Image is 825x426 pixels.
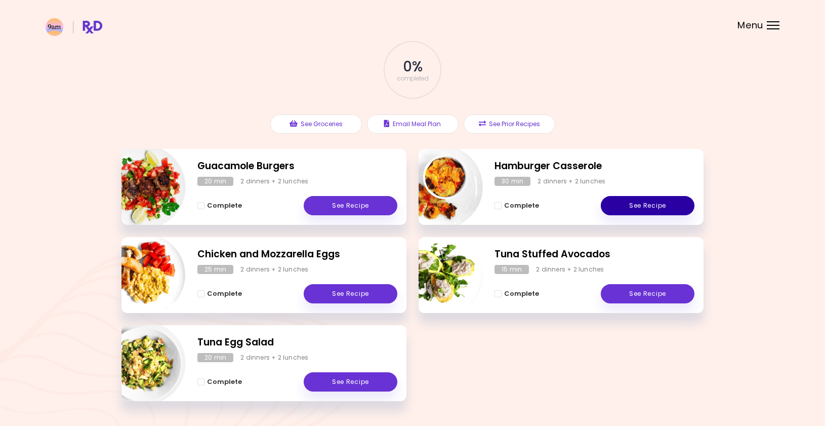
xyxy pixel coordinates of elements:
[207,378,242,386] span: Complete
[601,284,694,303] a: See Recipe - Tuna Stuffed Avocados
[240,353,308,362] div: 2 dinners + 2 lunches
[46,18,102,36] img: RxDiet
[601,196,694,215] a: See Recipe - Hamburger Casserole
[504,290,539,298] span: Complete
[197,376,242,388] button: Complete - Tuna Egg Salad
[240,177,308,186] div: 2 dinners + 2 lunches
[304,372,397,392] a: See Recipe - Tuna Egg Salad
[397,75,429,82] span: completed
[367,114,459,134] button: Email Meal Plan
[102,233,186,317] img: Info - Chicken and Mozzarella Eggs
[304,284,397,303] a: See Recipe - Chicken and Mozzarella Eggs
[240,265,308,274] div: 2 dinners + 2 lunches
[102,145,186,229] img: Info - Guacamole Burgers
[207,290,242,298] span: Complete
[464,114,555,134] button: See Prior Recipes
[304,196,397,215] a: See Recipe - Guacamole Burgers
[197,288,242,300] button: Complete - Chicken and Mozzarella Eggs
[197,265,233,274] div: 25 min
[494,247,694,262] h2: Tuna Stuffed Avocados
[538,177,605,186] div: 2 dinners + 2 lunches
[399,145,483,229] img: Info - Hamburger Casserole
[197,159,397,174] h2: Guacamole Burgers
[403,58,422,75] span: 0 %
[207,202,242,210] span: Complete
[737,21,763,30] span: Menu
[494,159,694,174] h2: Hamburger Casserole
[494,265,529,274] div: 15 min
[399,233,483,317] img: Info - Tuna Stuffed Avocados
[102,321,186,405] img: Info - Tuna Egg Salad
[197,200,242,212] button: Complete - Guacamole Burgers
[270,114,362,134] button: See Groceries
[197,335,397,350] h2: Tuna Egg Salad
[494,200,539,212] button: Complete - Hamburger Casserole
[504,202,539,210] span: Complete
[197,353,233,362] div: 20 min
[494,288,539,300] button: Complete - Tuna Stuffed Avocados
[494,177,530,186] div: 30 min
[197,247,397,262] h2: Chicken and Mozzarella Eggs
[197,177,233,186] div: 20 min
[536,265,604,274] div: 2 dinners + 2 lunches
